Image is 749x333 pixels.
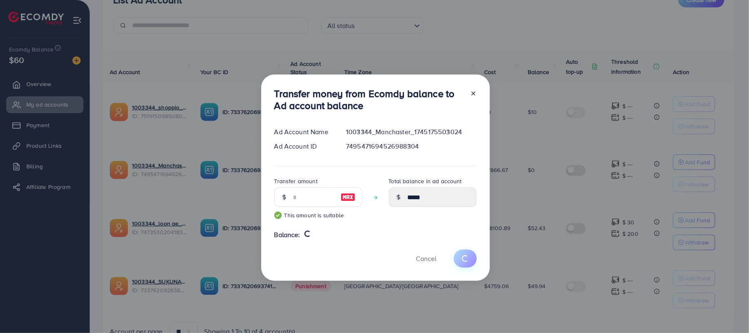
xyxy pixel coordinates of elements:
img: guide [274,212,282,219]
div: Ad Account Name [268,127,340,137]
label: Transfer amount [274,177,318,185]
div: 7495471694526988304 [339,142,483,151]
iframe: Chat [714,296,743,327]
span: Cancel [416,254,437,263]
h3: Transfer money from Ecomdy balance to Ad account balance [274,88,464,112]
button: Cancel [406,249,447,267]
div: Ad Account ID [268,142,340,151]
img: image [341,192,355,202]
label: Total balance in ad account [389,177,462,185]
span: Balance: [274,230,300,240]
small: This amount is suitable [274,211,362,219]
div: 1003344_Manchaster_1745175503024 [339,127,483,137]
